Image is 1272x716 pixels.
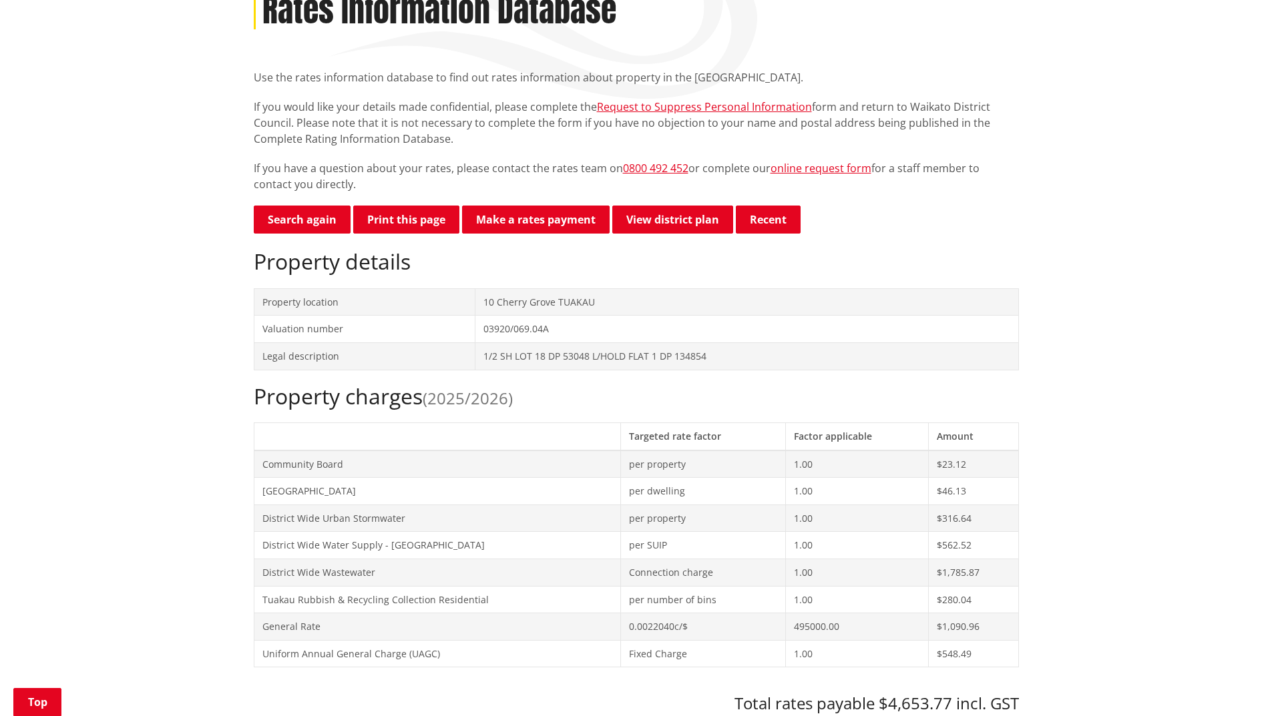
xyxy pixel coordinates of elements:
td: 1/2 SH LOT 18 DP 53048 L/HOLD FLAT 1 DP 134854 [475,342,1018,370]
td: 1.00 [785,450,928,478]
th: Targeted rate factor [621,422,785,450]
a: 0800 492 452 [623,161,688,175]
td: per property [621,504,785,532]
td: per property [621,450,785,478]
td: District Wide Urban Stormwater [254,504,621,532]
td: $316.64 [929,504,1018,532]
td: 10 Cherry Grove TUAKAU [475,288,1018,316]
h2: Property details [254,249,1019,274]
a: Make a rates payment [462,206,610,234]
h2: Property charges [254,384,1019,409]
h3: Total rates payable $4,653.77 incl. GST [254,694,1019,713]
span: (2025/2026) [423,387,513,409]
p: If you have a question about your rates, please contact the rates team on or complete our for a s... [254,160,1019,192]
a: Request to Suppress Personal Information [597,99,812,114]
a: Top [13,688,61,716]
td: 1.00 [785,504,928,532]
td: $548.49 [929,640,1018,667]
td: District Wide Water Supply - [GEOGRAPHIC_DATA] [254,532,621,559]
td: Community Board [254,450,621,478]
td: 03920/069.04A [475,316,1018,343]
button: Recent [736,206,801,234]
td: $1,090.96 [929,613,1018,641]
a: online request form [771,161,871,175]
td: [GEOGRAPHIC_DATA] [254,478,621,505]
td: 1.00 [785,478,928,505]
td: $23.12 [929,450,1018,478]
td: per SUIP [621,532,785,559]
td: Connection charge [621,559,785,586]
td: Valuation number [254,316,475,343]
p: If you would like your details made confidential, please complete the form and return to Waikato ... [254,99,1019,147]
p: Use the rates information database to find out rates information about property in the [GEOGRAPHI... [254,69,1019,85]
td: 1.00 [785,586,928,613]
th: Factor applicable [785,422,928,450]
td: District Wide Wastewater [254,559,621,586]
iframe: Messenger Launcher [1211,660,1259,708]
td: Fixed Charge [621,640,785,667]
th: Amount [929,422,1018,450]
td: Property location [254,288,475,316]
a: View district plan [612,206,733,234]
td: 1.00 [785,559,928,586]
td: $562.52 [929,532,1018,559]
td: per number of bins [621,586,785,613]
td: 1.00 [785,532,928,559]
td: Legal description [254,342,475,370]
td: $280.04 [929,586,1018,613]
td: 0.0022040c/$ [621,613,785,641]
td: General Rate [254,613,621,641]
td: $1,785.87 [929,559,1018,586]
td: $46.13 [929,478,1018,505]
td: Uniform Annual General Charge (UAGC) [254,640,621,667]
td: 1.00 [785,640,928,667]
td: 495000.00 [785,613,928,641]
td: Tuakau Rubbish & Recycling Collection Residential [254,586,621,613]
button: Print this page [353,206,459,234]
a: Search again [254,206,351,234]
td: per dwelling [621,478,785,505]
